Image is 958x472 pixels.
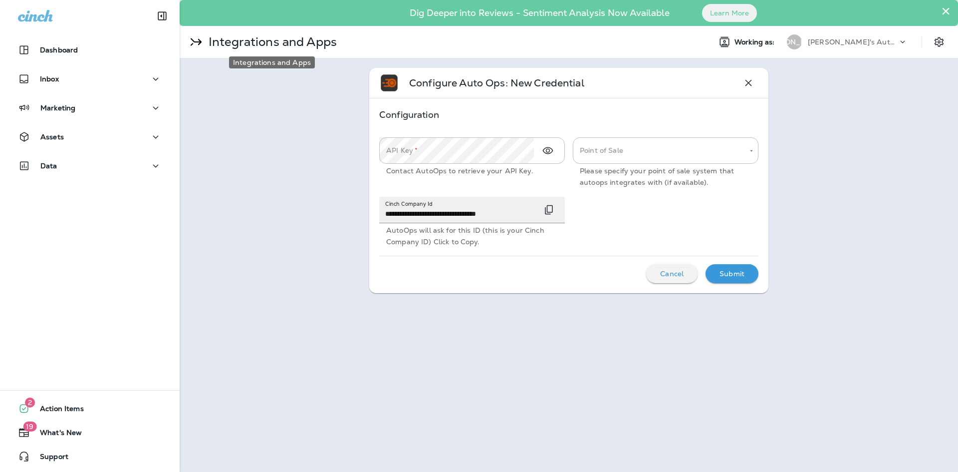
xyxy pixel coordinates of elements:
div: Integrations and Apps [229,56,315,68]
button: Settings [930,33,948,51]
p: Inbox [40,75,59,83]
img: Auto Ops [379,73,399,93]
div: [PERSON_NAME] [787,34,802,49]
button: Cancel [646,264,698,283]
span: 19 [23,422,36,432]
p: Assets [40,133,64,141]
p: Submit [719,270,744,278]
p: Dashboard [40,46,78,54]
button: Learn More [702,4,757,22]
p: Contact AutoOps to retrieve your API Key. [386,165,558,177]
span: Working as: [734,38,777,46]
p: Cancel [660,270,684,278]
button: Dashboard [10,40,170,60]
p: Marketing [40,104,75,112]
button: Marketing [10,98,170,118]
p: Data [40,162,57,170]
button: Click to copy [539,200,559,220]
button: Close [941,3,951,19]
span: Action Items [30,405,84,417]
p: [PERSON_NAME]'s Auto & Tire [808,38,898,46]
button: Collapse Sidebar [148,6,176,26]
p: Configure Auto Ops: New Credential [409,76,584,90]
label: Cinch Company Id [385,200,433,208]
p: Dig Deeper into Reviews - Sentiment Analysis Now Available [381,11,699,14]
p: Integrations and Apps [205,34,337,49]
span: 2 [25,398,35,408]
button: 19What's New [10,423,170,443]
button: Submit [706,264,758,283]
p: Please specify your point of sale system that autoops integrates with (if available). [580,165,751,188]
span: Support [30,453,68,465]
p: Configuration [379,108,758,121]
button: Inbox [10,69,170,89]
button: Support [10,447,170,467]
span: What's New [30,429,82,441]
button: Data [10,156,170,176]
p: AutoOps will ask for this ID (this is your Cinch Company ID) Click to Copy. [386,225,558,248]
button: Assets [10,127,170,147]
button: 2Action Items [10,399,170,419]
button: Toggle Visibility [538,141,558,161]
